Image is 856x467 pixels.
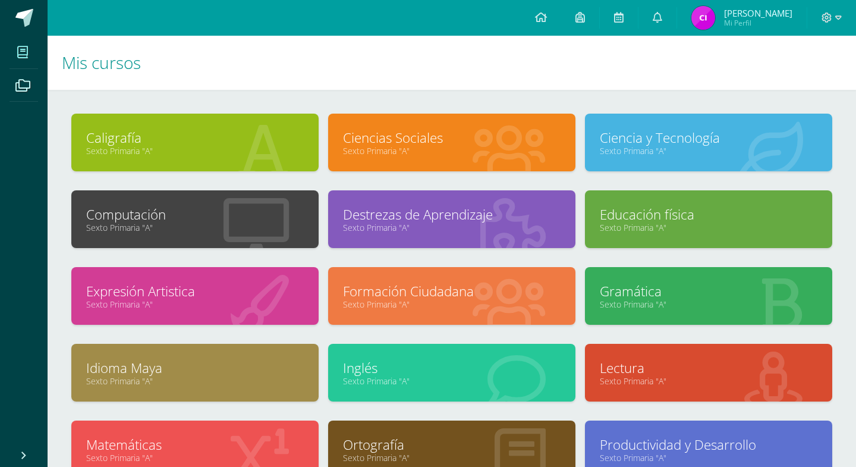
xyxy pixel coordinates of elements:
a: Sexto Primaria "A" [600,452,817,463]
a: Sexto Primaria "A" [343,452,561,463]
a: Sexto Primaria "A" [600,299,817,310]
a: Sexto Primaria "A" [343,145,561,156]
a: Sexto Primaria "A" [86,299,304,310]
a: Sexto Primaria "A" [600,222,817,233]
a: Expresión Artistica [86,282,304,300]
a: Computación [86,205,304,224]
a: Gramática [600,282,817,300]
a: Sexto Primaria "A" [343,375,561,387]
span: Mis cursos [62,51,141,74]
a: Destrezas de Aprendizaje [343,205,561,224]
a: Lectura [600,359,817,377]
a: Sexto Primaria "A" [86,145,304,156]
a: Sexto Primaria "A" [343,222,561,233]
a: Formación Ciudadana [343,282,561,300]
a: Sexto Primaria "A" [600,145,817,156]
a: Ciencia y Tecnología [600,128,817,147]
a: Sexto Primaria "A" [600,375,817,387]
a: Sexto Primaria "A" [86,222,304,233]
a: Sexto Primaria "A" [343,299,561,310]
a: Sexto Primaria "A" [86,375,304,387]
a: Idioma Maya [86,359,304,377]
a: Ortografía [343,435,561,454]
a: Sexto Primaria "A" [86,452,304,463]
a: Caligrafía [86,128,304,147]
a: Inglés [343,359,561,377]
a: Matemáticas [86,435,304,454]
span: [PERSON_NAME] [724,7,792,19]
img: 3cb30f84be5d9620dcebe6bc940f8b9f.png [691,6,715,30]
a: Productividad y Desarrollo [600,435,817,454]
a: Educación física [600,205,817,224]
a: Ciencias Sociales [343,128,561,147]
span: Mi Perfil [724,18,792,28]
